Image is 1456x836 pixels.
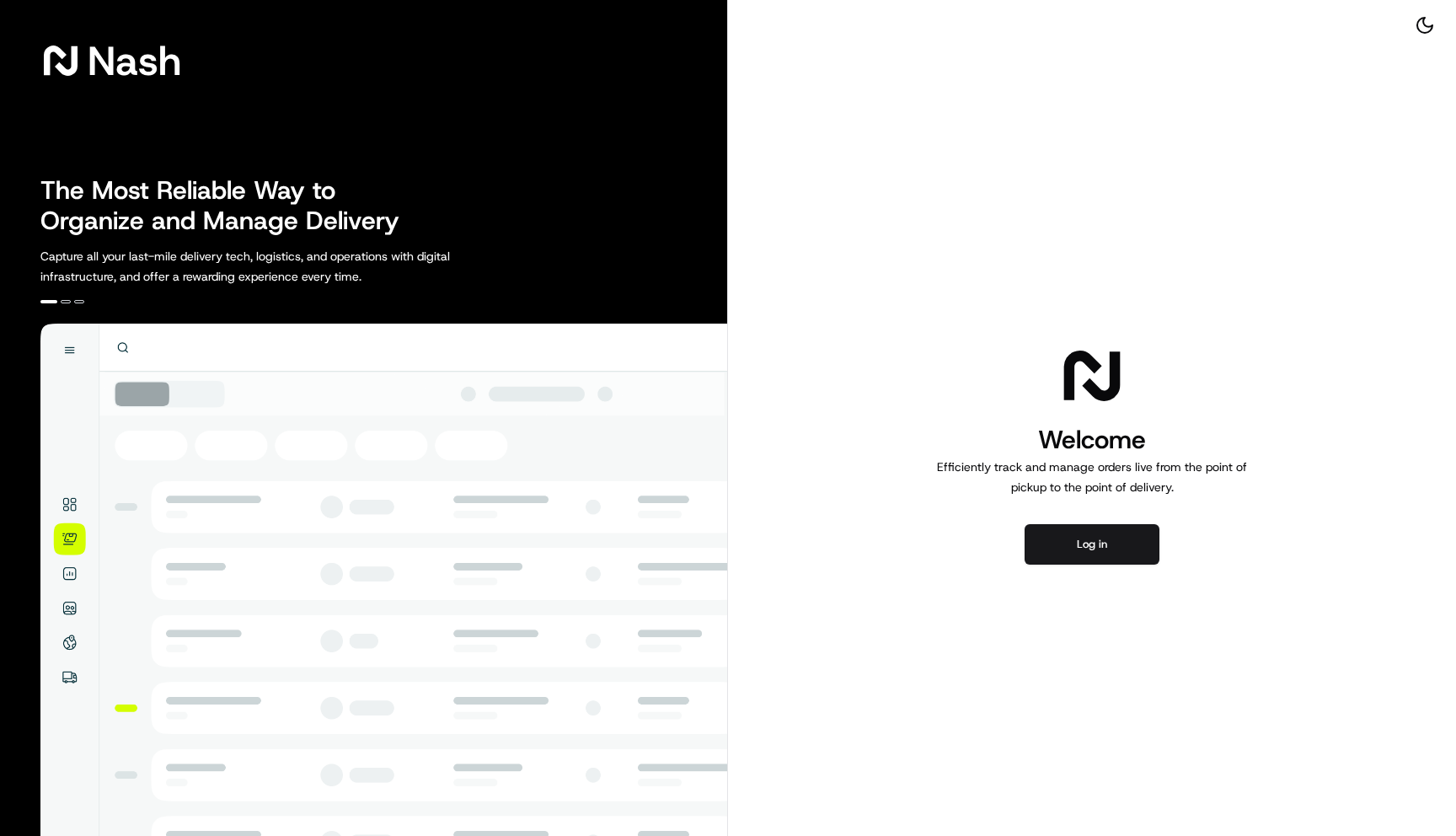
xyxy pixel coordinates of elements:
span: Nash [88,44,181,78]
h2: The Most Reliable Way to Organize and Manage Delivery [40,175,418,236]
button: Log in [1025,524,1159,565]
p: Capture all your last-mile delivery tech, logistics, and operations with digital infrastructure, ... [40,246,526,287]
h1: Welcome [930,423,1254,457]
p: Efficiently track and manage orders live from the point of pickup to the point of delivery. [930,457,1254,497]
